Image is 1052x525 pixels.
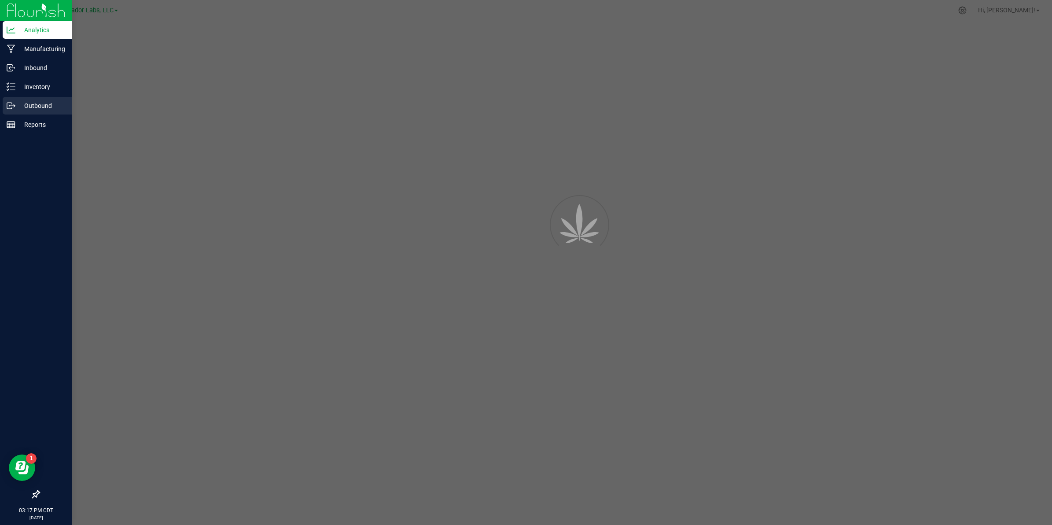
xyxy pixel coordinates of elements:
p: Analytics [15,25,68,35]
p: 03:17 PM CDT [4,507,68,514]
p: Inventory [15,81,68,92]
p: Reports [15,119,68,130]
p: Manufacturing [15,44,68,54]
inline-svg: Inbound [7,63,15,72]
iframe: Resource center [9,455,35,481]
iframe: Resource center unread badge [26,453,37,464]
p: Inbound [15,63,68,73]
p: [DATE] [4,514,68,521]
inline-svg: Outbound [7,101,15,110]
inline-svg: Analytics [7,26,15,34]
inline-svg: Inventory [7,82,15,91]
p: Outbound [15,100,68,111]
inline-svg: Manufacturing [7,44,15,53]
inline-svg: Reports [7,120,15,129]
